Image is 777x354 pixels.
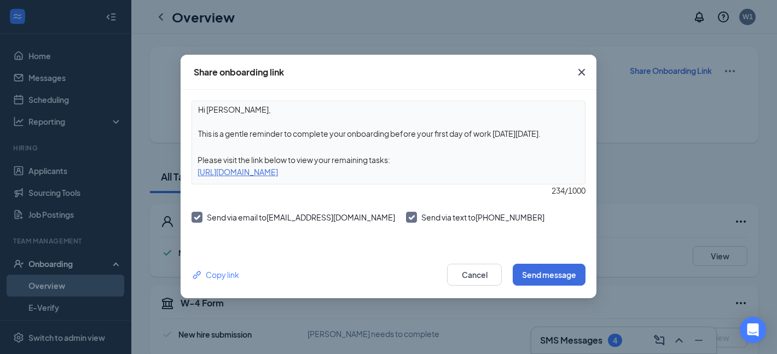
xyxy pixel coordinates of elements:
div: Copy link [192,269,239,281]
div: [URL][DOMAIN_NAME] [192,166,585,178]
span: Send via text to [PHONE_NUMBER] [421,212,544,222]
button: Send message [513,264,585,286]
span: Send via email to [EMAIL_ADDRESS][DOMAIN_NAME] [207,212,395,222]
button: Close [567,55,596,90]
svg: Cross [575,66,588,79]
div: Please visit the link below to view your remaining tasks: [192,154,585,166]
div: Share onboarding link [194,66,284,78]
button: Cancel [447,264,502,286]
textarea: Hi [PERSON_NAME], This is a gentle reminder to complete your onboarding before your first day of ... [192,101,585,142]
div: Open Intercom Messenger [740,317,766,343]
div: 234 / 1000 [192,184,585,196]
svg: Link [192,269,203,281]
button: Link Copy link [192,269,239,281]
